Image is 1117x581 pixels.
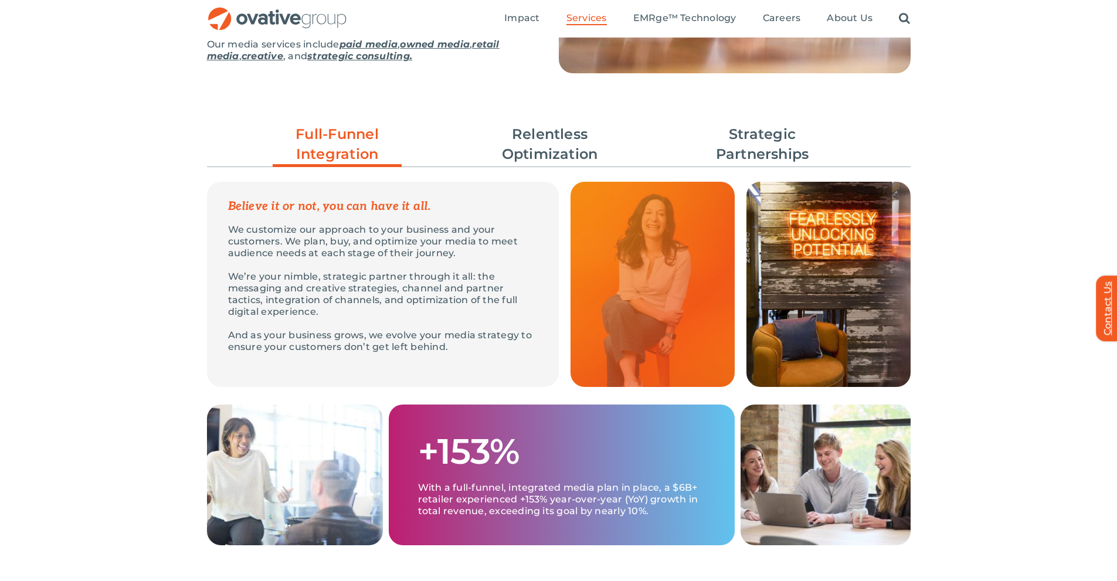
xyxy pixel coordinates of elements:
a: About Us [827,12,872,25]
span: EMRge™ Technology [633,12,736,24]
a: EMRge™ Technology [633,12,736,25]
span: Impact [504,12,539,24]
p: Believe it or not, you can have it all. [228,201,538,212]
a: Full-Funnel Integration [273,124,402,170]
img: Media – Grid 2 [207,405,383,545]
p: Our media services include , , , , and [207,39,529,62]
a: Services [566,12,607,25]
p: We’re your nimble, strategic partner through it all: the messaging and creative strategies, chann... [228,271,538,318]
span: Careers [763,12,801,24]
p: And as your business grows, we evolve your media strategy to ensure your customers don’t get left... [228,329,538,353]
span: Services [566,12,607,24]
p: We customize our approach to your business and your customers. We plan, buy, and optimize your me... [228,224,538,259]
img: Media – Grid 1 [746,182,911,387]
a: creative [242,50,283,62]
ul: Post Filters [207,118,911,170]
a: OG_Full_horizontal_RGB [207,6,348,17]
a: owned media [400,39,470,50]
a: Impact [504,12,539,25]
a: Relentless Optimization [485,124,614,164]
a: paid media [339,39,398,50]
a: Search [899,12,910,25]
a: strategic consulting. [307,50,412,62]
a: retail media [207,39,500,62]
p: With a full-funnel, integrated media plan in place, a $6B+ retailer experienced +153% year-over-y... [418,470,705,517]
span: About Us [827,12,872,24]
img: Media – Grid Quote 1 [571,182,735,387]
h1: +153% [418,433,520,470]
a: Careers [763,12,801,25]
a: Strategic Partnerships [698,124,827,164]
